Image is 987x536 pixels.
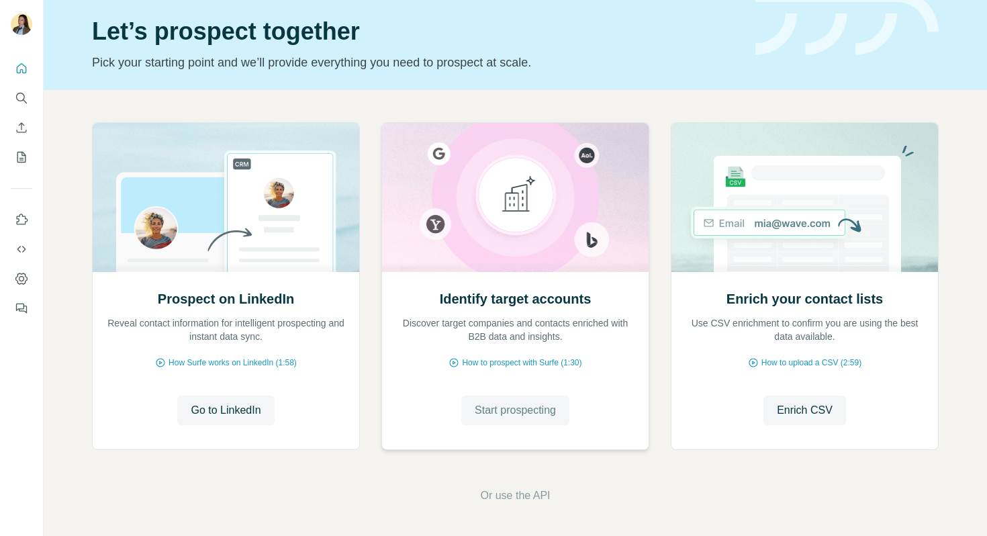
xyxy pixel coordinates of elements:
[381,123,649,272] img: Identify target accounts
[461,396,569,425] button: Start prospecting
[11,116,32,140] button: Enrich CSV
[11,267,32,291] button: Dashboard
[11,86,32,110] button: Search
[761,357,861,369] span: How to upload a CSV (2:59)
[11,237,32,261] button: Use Surfe API
[177,396,274,425] button: Go to LinkedIn
[191,402,261,418] span: Go to LinkedIn
[671,123,939,272] img: Enrich your contact lists
[11,296,32,320] button: Feedback
[777,402,833,418] span: Enrich CSV
[169,357,297,369] span: How Surfe works on LinkedIn (1:58)
[158,289,294,308] h2: Prospect on LinkedIn
[462,357,581,369] span: How to prospect with Surfe (1:30)
[11,13,32,35] img: Avatar
[92,53,739,72] p: Pick your starting point and we’ll provide everything you need to prospect at scale.
[685,316,925,343] p: Use CSV enrichment to confirm you are using the best data available.
[475,402,556,418] span: Start prospecting
[395,316,635,343] p: Discover target companies and contacts enriched with B2B data and insights.
[726,289,883,308] h2: Enrich your contact lists
[440,289,592,308] h2: Identify target accounts
[11,56,32,81] button: Quick start
[106,316,346,343] p: Reveal contact information for intelligent prospecting and instant data sync.
[92,123,360,272] img: Prospect on LinkedIn
[11,208,32,232] button: Use Surfe on LinkedIn
[480,488,550,504] button: Or use the API
[92,18,739,45] h1: Let’s prospect together
[763,396,846,425] button: Enrich CSV
[11,145,32,169] button: My lists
